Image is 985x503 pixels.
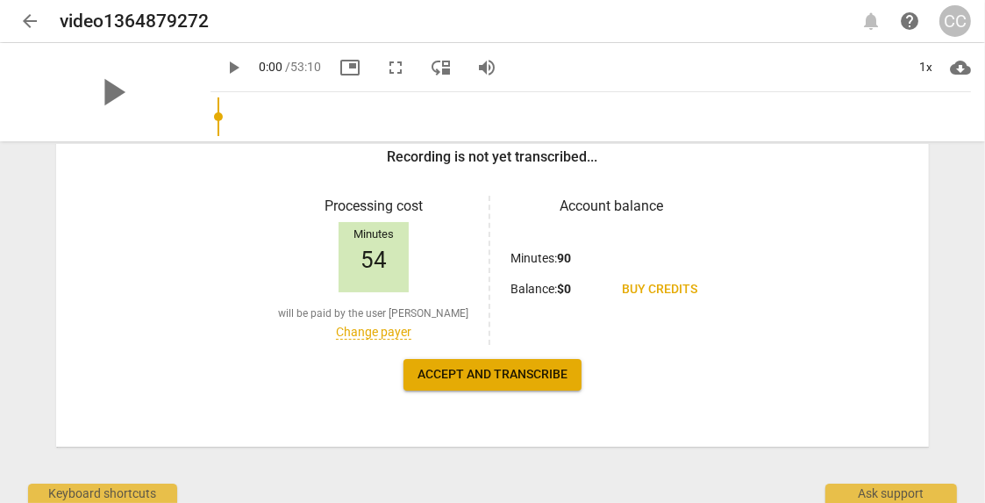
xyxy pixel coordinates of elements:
div: Minutes [339,228,409,241]
span: play_arrow [89,69,135,115]
span: Buy credits [623,281,698,298]
span: arrow_back [19,11,40,32]
span: play_arrow [223,57,244,78]
h3: Processing cost [274,196,475,217]
b: 90 [558,251,572,265]
h3: Account balance [511,196,712,217]
span: Accept and transcribe [418,366,567,384]
button: View player as separate pane [425,52,457,83]
p: Balance : [511,280,572,298]
h2: video1364879272 [60,11,209,32]
span: will be paid by the user [PERSON_NAME] [279,306,469,321]
a: Help [894,5,925,37]
span: 0:00 [259,60,282,74]
span: move_down [431,57,452,78]
a: Buy credits [609,274,712,305]
button: Fullscreen [380,52,411,83]
span: / 53:10 [285,60,321,74]
span: 54 [360,248,387,274]
span: volume_up [476,57,497,78]
h3: Recording is not yet transcribed... [388,147,598,168]
div: Keyboard shortcuts [28,484,177,503]
div: 1x [910,54,943,82]
div: Ask support [825,484,957,503]
span: fullscreen [385,57,406,78]
a: Change payer [336,325,411,340]
b: $ 0 [558,282,572,296]
span: help [899,11,920,32]
p: Minutes : [511,249,572,268]
span: cloud_download [950,57,971,78]
button: Accept and transcribe [403,359,582,391]
button: CC [939,5,971,37]
button: Play [218,52,249,83]
button: Picture in picture [334,52,366,83]
button: Volume [471,52,503,83]
span: picture_in_picture [339,57,360,78]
